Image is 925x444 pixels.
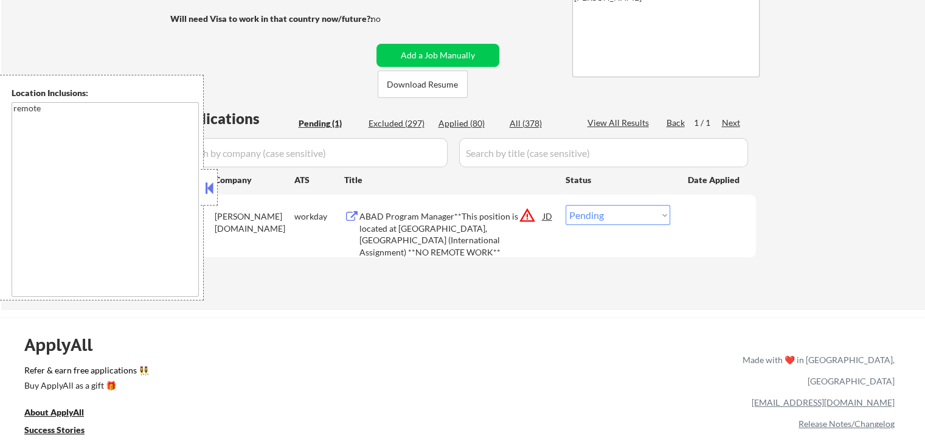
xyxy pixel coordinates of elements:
div: 1 / 1 [694,117,722,129]
div: JD [542,205,554,227]
div: Title [344,174,554,186]
u: Success Stories [24,425,85,435]
input: Search by title (case sensitive) [459,138,748,167]
div: ABAD Program Manager**This position is located at [GEOGRAPHIC_DATA], [GEOGRAPHIC_DATA] (Internati... [359,210,543,258]
a: About ApplyAll [24,406,101,421]
div: Status [566,168,670,190]
div: workday [294,210,344,223]
a: Buy ApplyAll as a gift 🎁 [24,379,146,394]
div: Pending (1) [299,117,359,130]
div: ApplyAll [24,335,106,355]
strong: Will need Visa to work in that country now/future?: [170,13,373,24]
button: Download Resume [378,71,468,98]
div: no [371,13,406,25]
a: Refer & earn free applications 👯‍♀️ [24,366,488,379]
button: warning_amber [519,207,536,224]
button: Add a Job Manually [376,44,499,67]
input: Search by company (case sensitive) [174,138,448,167]
div: View All Results [587,117,653,129]
div: Made with ❤️ in [GEOGRAPHIC_DATA], [GEOGRAPHIC_DATA] [738,349,895,392]
div: Applications [174,111,294,126]
a: [EMAIL_ADDRESS][DOMAIN_NAME] [752,397,895,408]
div: Date Applied [688,174,741,186]
div: Buy ApplyAll as a gift 🎁 [24,381,146,390]
div: Excluded (297) [369,117,429,130]
u: About ApplyAll [24,407,84,417]
a: Success Stories [24,423,101,439]
div: ATS [294,174,344,186]
div: Applied (80) [438,117,499,130]
div: Back [667,117,686,129]
div: [PERSON_NAME][DOMAIN_NAME] [215,210,294,234]
div: Company [215,174,294,186]
div: All (378) [510,117,570,130]
a: Release Notes/Changelog [799,418,895,429]
div: Next [722,117,741,129]
div: Location Inclusions: [12,87,199,99]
